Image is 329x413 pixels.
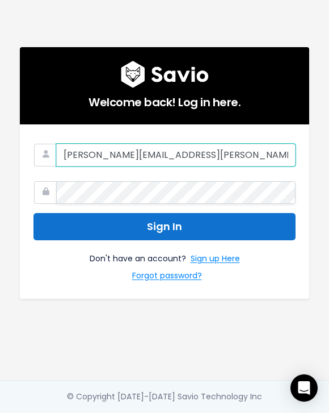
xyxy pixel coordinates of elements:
div: © Copyright [DATE]-[DATE] Savio Technology Inc [67,390,262,404]
a: Forgot password? [132,269,202,285]
div: Don't have an account? [33,240,296,285]
input: Your Work Email Address [56,144,296,166]
a: Sign up Here [191,252,240,268]
img: logo600x187.a314fd40982d.png [121,61,209,88]
button: Sign In [33,213,296,241]
h5: Welcome back! Log in here. [33,88,296,111]
div: Open Intercom Messenger [290,374,318,402]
